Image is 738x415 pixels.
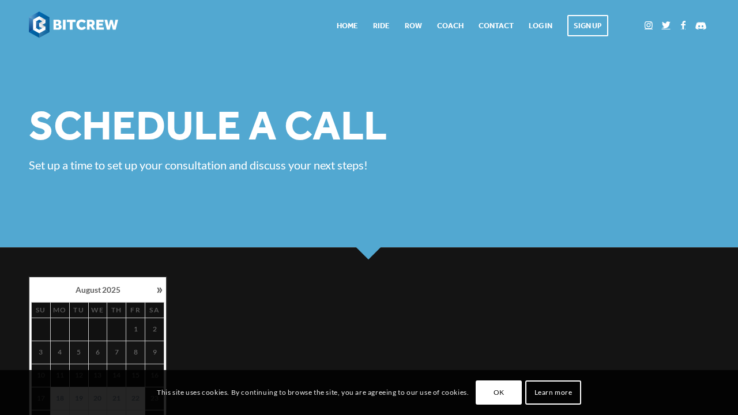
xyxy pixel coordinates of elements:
[657,16,675,33] a: Link to Twitter
[405,21,422,30] span: Row
[126,325,145,334] span: 1
[337,21,358,30] span: Home
[91,305,104,314] span: Wednesday
[76,285,101,295] span: August
[476,380,522,405] a: OK
[126,348,145,357] span: 8
[675,16,692,33] a: Link to Facebook
[51,348,69,357] span: 4
[107,348,126,357] span: 7
[29,103,709,149] h2: Schedule a Call
[157,385,469,400] p: This site uses cookies. By continuing to browse the site, you are agreeing to our use of cookies.
[53,305,67,314] span: Monday
[111,305,122,314] span: Thursday
[70,348,88,357] span: 5
[145,348,164,357] span: 9
[130,305,141,314] span: Friday
[149,305,160,314] span: Saturday
[479,21,514,30] span: Contact
[32,348,50,357] span: 3
[640,16,657,33] a: Link to Instagram
[373,21,390,30] span: Ride
[36,305,46,314] span: Sunday
[73,305,84,314] span: Tuesday
[525,380,581,405] a: Learn more
[145,325,164,334] span: 2
[89,348,107,357] span: 6
[437,21,464,30] span: Coach
[29,157,709,172] p: Set up a time to set up your consultation and discuss your next steps!
[529,21,552,30] span: Log In
[567,15,608,36] span: Sign Up
[156,288,163,289] a: »
[692,16,709,33] a: Link to Discord
[102,285,121,295] span: 2025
